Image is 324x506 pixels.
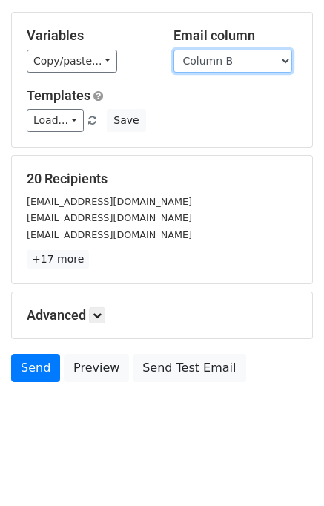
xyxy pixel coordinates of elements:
a: +17 more [27,250,89,269]
a: Send [11,354,60,382]
a: Load... [27,109,84,132]
h5: 20 Recipients [27,171,297,187]
a: Send Test Email [133,354,245,382]
button: Save [107,109,145,132]
small: [EMAIL_ADDRESS][DOMAIN_NAME] [27,229,192,240]
a: Copy/paste... [27,50,117,73]
iframe: Chat Widget [250,435,324,506]
small: [EMAIL_ADDRESS][DOMAIN_NAME] [27,212,192,223]
a: Preview [64,354,129,382]
h5: Email column [173,27,298,44]
small: [EMAIL_ADDRESS][DOMAIN_NAME] [27,196,192,207]
a: Templates [27,88,90,103]
h5: Variables [27,27,151,44]
h5: Advanced [27,307,297,323]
